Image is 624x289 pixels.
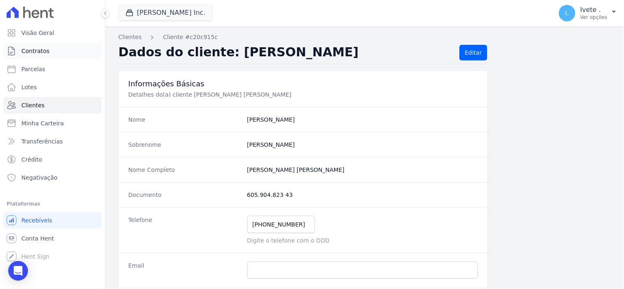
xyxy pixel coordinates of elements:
dd: 605.904.823 43 [247,191,478,199]
a: Negativação [3,169,102,186]
p: Digite o telefone com o DDD [247,236,478,245]
p: Ver opções [580,14,608,21]
p: Ivete . [580,6,608,14]
a: Minha Carteira [3,115,102,132]
nav: Breadcrumb [118,33,611,42]
dt: Nome Completo [128,166,241,174]
dd: [PERSON_NAME] [247,116,478,124]
span: Parcelas [21,65,45,73]
a: Editar [459,45,487,60]
a: Parcelas [3,61,102,77]
dd: [PERSON_NAME] [PERSON_NAME] [247,166,478,174]
dt: Telefone [128,216,241,245]
a: Conta Hent [3,230,102,247]
span: Recebíveis [21,216,52,224]
span: Conta Hent [21,234,54,243]
h3: Informações Básicas [128,79,478,89]
div: Plataformas [7,199,98,209]
h2: Dados do cliente: [PERSON_NAME] [118,45,453,60]
dt: Sobrenome [128,141,241,149]
span: Minha Carteira [21,119,64,127]
span: I. [566,10,569,16]
a: Lotes [3,79,102,95]
a: Crédito [3,151,102,168]
a: Transferências [3,133,102,150]
span: Lotes [21,83,37,91]
a: Clientes [118,33,142,42]
a: Cliente #c20c915c [163,33,218,42]
span: Transferências [21,137,63,146]
button: [PERSON_NAME] Inc. [118,5,213,21]
span: Negativação [21,173,58,182]
div: Open Intercom Messenger [8,261,28,281]
dt: Email [128,261,241,279]
dd: [PERSON_NAME] [247,141,478,149]
span: Clientes [21,101,44,109]
dt: Documento [128,191,241,199]
button: I. Ivete . Ver opções [552,2,624,25]
a: Recebíveis [3,212,102,229]
dt: Nome [128,116,241,124]
span: Contratos [21,47,49,55]
p: Detalhes do(a) cliente [PERSON_NAME] [PERSON_NAME] [128,90,405,99]
a: Clientes [3,97,102,113]
a: Visão Geral [3,25,102,41]
span: Visão Geral [21,29,54,37]
span: Crédito [21,155,42,164]
a: Contratos [3,43,102,59]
